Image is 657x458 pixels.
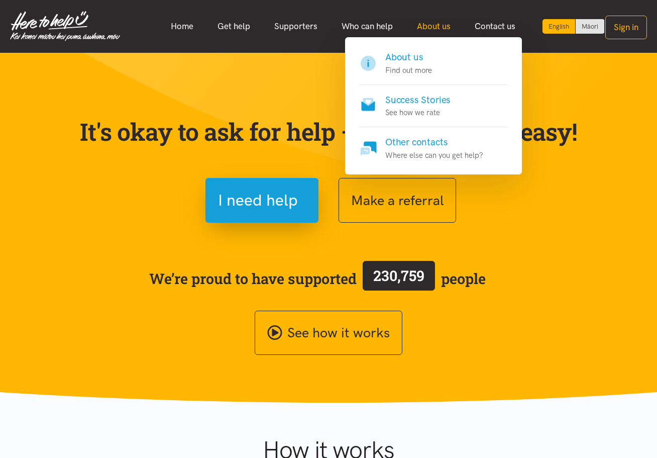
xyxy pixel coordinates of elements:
button: I need help [205,178,318,223]
a: 230,759 [357,259,441,298]
p: Where else can you get help? [385,149,483,161]
img: Home [10,11,120,41]
a: See how it works [255,311,402,355]
h4: About us [385,50,432,64]
p: Find out more [385,64,432,76]
a: Success Stories See how we rate [359,85,508,128]
a: Get help [205,16,262,37]
a: Supporters [262,16,330,37]
h4: Other contacts [385,135,483,149]
p: See how we rate [385,107,451,119]
h4: Success Stories [385,93,451,107]
a: About us Find out more [359,50,508,85]
a: Contact us [463,16,527,37]
div: About us [345,37,522,174]
a: Switch to Te Reo Māori [576,19,604,34]
p: It's okay to ask for help — we've made it easy! [77,117,580,146]
button: Make a referral [339,178,456,223]
a: Home [159,16,205,37]
span: 230,759 [373,266,424,285]
span: I need help [218,188,298,213]
a: About us [405,16,463,37]
span: We’re proud to have supported people [149,259,486,298]
a: Who can help [330,16,405,37]
button: Sign in [605,16,647,39]
div: Language toggle [542,19,605,34]
a: Other contacts Where else can you get help? [359,127,508,161]
div: Current language [542,19,576,34]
